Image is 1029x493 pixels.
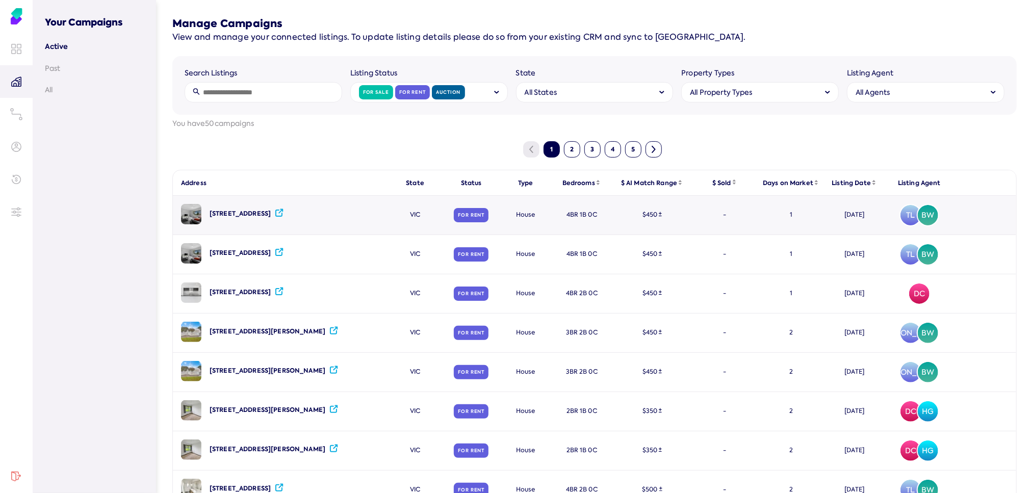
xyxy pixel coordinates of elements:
div: Type [518,178,533,187]
a: Past [45,64,144,73]
span: BW [918,244,938,265]
div: house [500,274,552,313]
div: [DATE] [826,392,884,431]
span: [PERSON_NAME] [901,362,921,382]
label: For Rent [458,448,484,454]
div: - [692,196,757,235]
img: image [181,243,201,264]
div: 4BR 2B 0C [552,274,612,313]
label: For Rent [458,251,484,257]
label: For Rent [458,212,484,218]
label: For Rent [458,487,484,493]
div: [DATE] [826,235,884,274]
div: [STREET_ADDRESS][PERSON_NAME] [210,445,325,454]
div: - [692,235,757,274]
img: image [181,439,201,460]
span: TL [901,244,921,265]
div: 1 [757,196,826,235]
div: 3BR 2B 0C [552,314,612,352]
div: house [500,314,552,352]
label: For Rent [458,291,484,297]
span: Avatar of David Carton [901,401,921,422]
div: VIC [387,274,443,313]
div: $ 350 [642,446,662,455]
div: VIC [387,431,443,470]
div: [DATE] [826,431,884,470]
h3: Your Campaigns [45,4,144,29]
span: Avatar of Bailey Wilson [918,244,938,265]
div: - [692,314,757,352]
div: 1 [757,274,826,313]
span: HG [918,401,938,422]
p: View and manage your connected listings. To update listing details please do so from your existin... [172,31,1017,44]
label: For Rent [458,408,484,414]
span: Avatar of Henry Geljon [918,401,938,422]
div: $ 450 [642,328,662,337]
div: Address [173,178,387,187]
img: image [181,361,201,381]
div: 2 [757,353,826,392]
div: VIC [387,235,443,274]
label: Search Listings [185,68,342,79]
div: VIC [387,392,443,431]
span: Avatar of Tiarra Lockwood [901,205,921,225]
div: 2BR 1B 0C [552,392,612,431]
span: TL [901,205,921,225]
label: Listing Status [350,68,508,79]
div: Bedrooms [562,178,601,187]
div: $ Sold [712,178,737,187]
span: Avatar of Bailey Wilson [918,362,938,382]
div: [DATE] [826,314,884,352]
span: Avatar of Henry Geljon [918,440,938,461]
div: 3BR 2B 0C [552,353,612,392]
span: BW [918,362,938,382]
div: VIC [387,314,443,352]
span: Avatar of David Carton [909,283,930,304]
div: [STREET_ADDRESS] [210,288,271,297]
div: Listing Date [832,178,878,187]
div: house [500,431,552,470]
span: DC [901,440,921,461]
div: 2 [757,392,826,431]
a: All [45,85,144,94]
div: Listing Agent [898,178,941,187]
span: [PERSON_NAME] [901,323,921,343]
div: $ 450 [642,250,662,258]
div: house [500,196,552,235]
div: - [692,392,757,431]
div: - [692,353,757,392]
label: For Rent [458,330,484,336]
div: - [692,274,757,313]
div: [DATE] [826,196,884,235]
label: For Sale [363,89,389,95]
label: Property Types [681,68,839,79]
div: 2 [757,431,826,470]
div: - [692,431,757,470]
label: For Rent [399,89,426,95]
div: VIC [387,196,443,235]
img: image [181,322,201,342]
div: house [500,353,552,392]
img: Soho Agent Portal Home [8,8,24,24]
img: image [181,400,201,421]
button: 3 [584,141,601,158]
div: $ 450 [642,368,662,376]
div: [STREET_ADDRESS] [210,210,271,218]
label: State [516,68,674,79]
button: 1 [544,141,560,158]
img: image [181,282,201,303]
span: Avatar of David Carton [901,440,921,461]
div: 4BR 1B 0C [552,196,612,235]
label: Auction [436,89,460,95]
span: Avatar of Bailey Wilson [918,323,938,343]
div: VIC [387,353,443,392]
div: $ AI Match Range [621,178,683,187]
div: 4BR 1B 0C [552,235,612,274]
label: You have 50 campaigns [172,119,1017,129]
span: Avatar of Tiarra Lockwood [901,244,921,265]
div: house [500,392,552,431]
span: Avatar of Bailey Wilson [918,205,938,225]
div: [DATE] [826,353,884,392]
div: $ 350 [642,407,662,416]
div: 2BR 1B 0C [552,431,612,470]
